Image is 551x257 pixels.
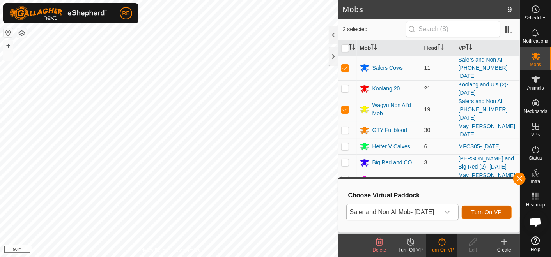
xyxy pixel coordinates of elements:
span: 19 [424,106,431,113]
div: Wagyu Non AI'd Mob [372,101,418,118]
span: Turn On VP [471,209,502,215]
a: MFCS05- [DATE] [459,143,501,150]
input: Search (S) [406,21,500,37]
span: RE [122,9,129,18]
span: 11 [424,65,431,71]
div: Big Red and CO [372,158,412,167]
button: Reset Map [4,28,13,37]
span: 6 [424,143,427,150]
div: Edit [457,246,489,253]
span: VPs [531,132,540,137]
p-sorticon: Activate to sort [371,45,377,51]
a: [PERSON_NAME] and Big Red (2)- [DATE] [459,155,514,170]
button: Turn On VP [462,206,512,219]
a: Privacy Policy [138,247,167,254]
span: 2 selected [343,25,406,33]
p-sorticon: Activate to sort [349,45,355,51]
div: Create [489,246,520,253]
p-sorticon: Activate to sort [466,45,472,51]
div: Turn On VP [426,246,457,253]
th: Head [421,40,455,56]
div: Heifer V Calves [372,143,410,151]
span: Notifications [523,39,548,44]
a: Help [520,233,551,255]
a: Contact Us [177,247,200,254]
a: May [PERSON_NAME] [DATE] [459,172,515,187]
span: Heatmap [526,202,545,207]
a: Salers and Non AI [PHONE_NUMBER][DATE] [459,98,508,121]
a: Salers and Non AI [PHONE_NUMBER][DATE] [459,56,508,79]
span: Animals [527,86,544,90]
span: Help [531,247,540,252]
img: Gallagher Logo [9,6,107,20]
p-sorticon: Activate to sort [438,45,444,51]
div: GTY Fullblood [372,126,407,134]
div: dropdown trigger [439,204,455,220]
button: Map Layers [17,28,27,38]
div: Koolang 20 [372,84,400,93]
span: 48 [424,176,431,182]
span: Schedules [524,16,546,20]
span: Delete [373,247,386,253]
th: VP [455,40,520,56]
span: Neckbands [524,109,547,114]
th: Mob [357,40,421,56]
a: May [PERSON_NAME] [DATE] [459,123,515,137]
button: – [4,51,13,60]
button: + [4,41,13,50]
span: Status [529,156,542,160]
a: Koolang and U's (2)- [DATE] [459,81,508,96]
span: 21 [424,85,431,92]
span: Infra [531,179,540,184]
div: Turn Off VP [395,246,426,253]
h2: Mobs [343,5,508,14]
span: Saler and Non AI Mob- 24.09.2025 [347,204,439,220]
div: Pure Breds [372,175,400,183]
div: Salers Cows [372,64,403,72]
span: Mobs [530,62,541,67]
div: Open chat [524,210,547,234]
h3: Choose Virtual Paddock [348,192,512,199]
span: 9 [508,4,512,15]
span: 30 [424,127,431,133]
span: 3 [424,159,427,165]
